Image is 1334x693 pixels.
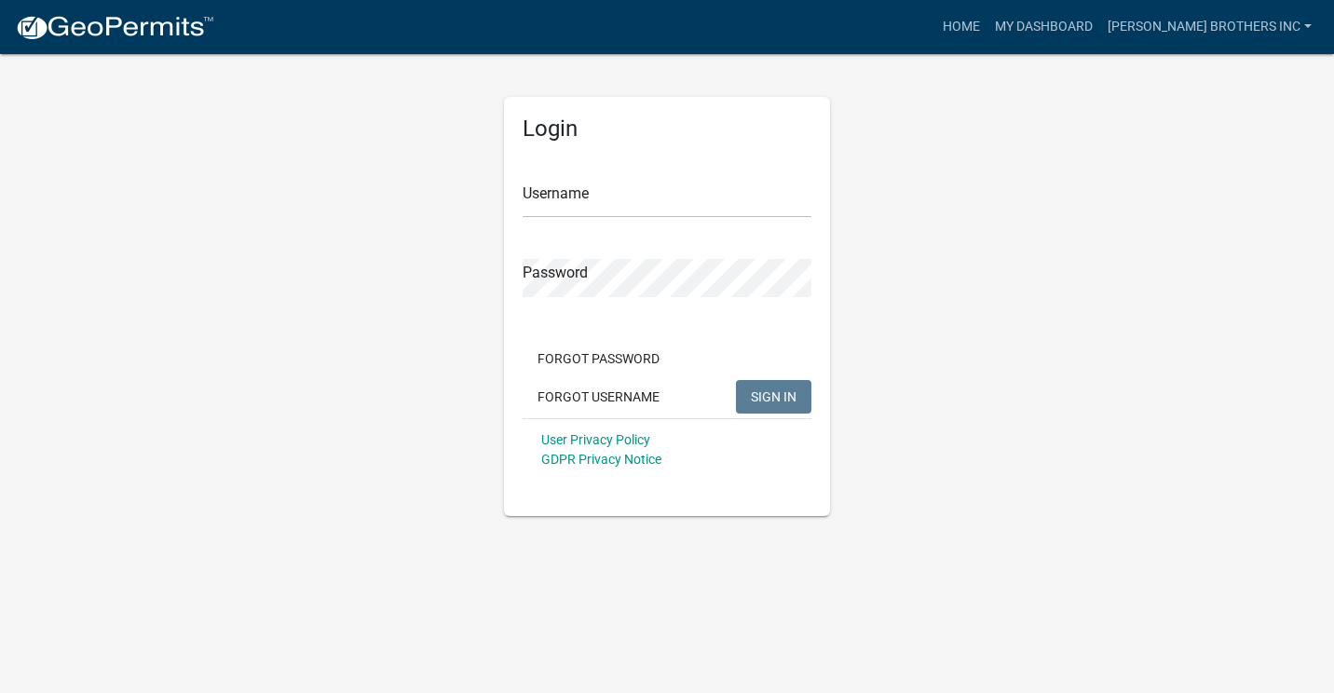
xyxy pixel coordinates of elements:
[935,9,987,45] a: Home
[987,9,1100,45] a: My Dashboard
[541,432,650,447] a: User Privacy Policy
[523,380,674,414] button: Forgot Username
[736,380,811,414] button: SIGN IN
[541,452,661,467] a: GDPR Privacy Notice
[751,388,796,403] span: SIGN IN
[523,342,674,375] button: Forgot Password
[1100,9,1319,45] a: [PERSON_NAME] brothers inc
[523,115,811,143] h5: Login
